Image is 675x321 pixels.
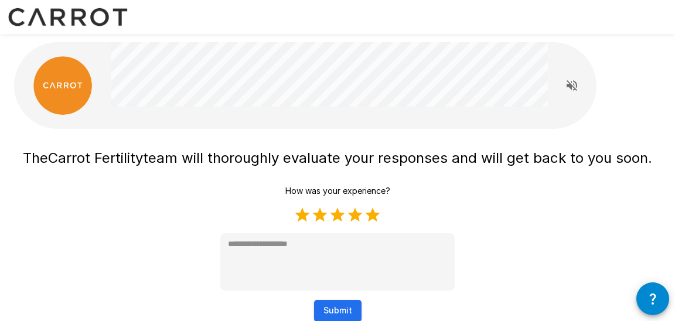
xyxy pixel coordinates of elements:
[48,149,143,166] span: Carrot Fertility
[33,56,92,115] img: carrot_logo.png
[23,149,48,166] span: The
[560,74,584,97] button: Read questions aloud
[285,185,390,197] p: How was your experience?
[143,149,652,166] span: team will thoroughly evaluate your responses and will get back to you soon.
